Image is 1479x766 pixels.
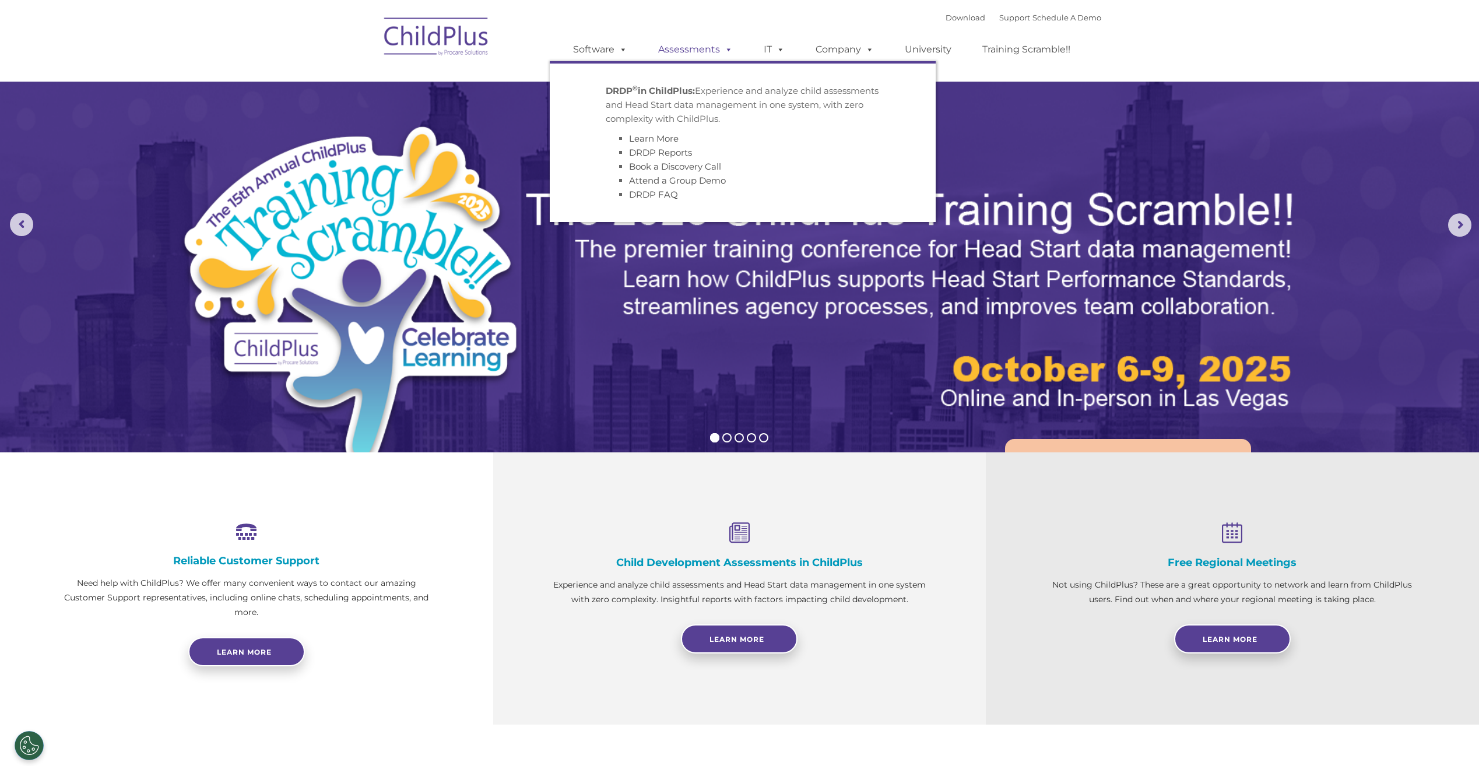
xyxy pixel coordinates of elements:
p: Need help with ChildPlus? We offer many convenient ways to contact our amazing Customer Support r... [58,576,435,620]
a: DRDP Reports [629,147,692,158]
span: Learn more [217,648,272,656]
a: Learn more [188,637,305,666]
font: | [946,13,1101,22]
strong: DRDP in ChildPlus: [606,85,695,96]
a: Learn More [681,624,798,653]
a: University [893,38,963,61]
img: ChildPlus by Procare Solutions [378,9,495,68]
h4: Child Development Assessments in ChildPlus [551,556,928,569]
span: Phone number [162,125,212,133]
a: Training Scramble!! [971,38,1082,61]
span: Learn More [1203,635,1257,644]
span: Last name [162,77,198,86]
a: Learn More [1005,439,1251,505]
a: Assessments [647,38,744,61]
span: Learn More [709,635,764,644]
a: Book a Discovery Call [629,161,721,172]
a: DRDP FAQ [629,189,678,200]
h4: Free Regional Meetings [1044,556,1421,569]
p: Experience and analyze child assessments and Head Start data management in one system with zero c... [551,578,928,607]
sup: © [633,84,638,92]
a: Company [804,38,886,61]
p: Experience and analyze child assessments and Head Start data management in one system, with zero ... [606,84,880,126]
h4: Reliable Customer Support [58,554,435,567]
a: Attend a Group Demo [629,175,726,186]
a: Support [999,13,1030,22]
p: Not using ChildPlus? These are a great opportunity to network and learn from ChildPlus users. Fin... [1044,578,1421,607]
button: Cookies Settings [15,731,44,760]
a: Software [561,38,639,61]
a: Download [946,13,985,22]
a: Learn More [629,133,679,144]
a: Schedule A Demo [1032,13,1101,22]
a: IT [752,38,796,61]
a: Learn More [1174,624,1291,653]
